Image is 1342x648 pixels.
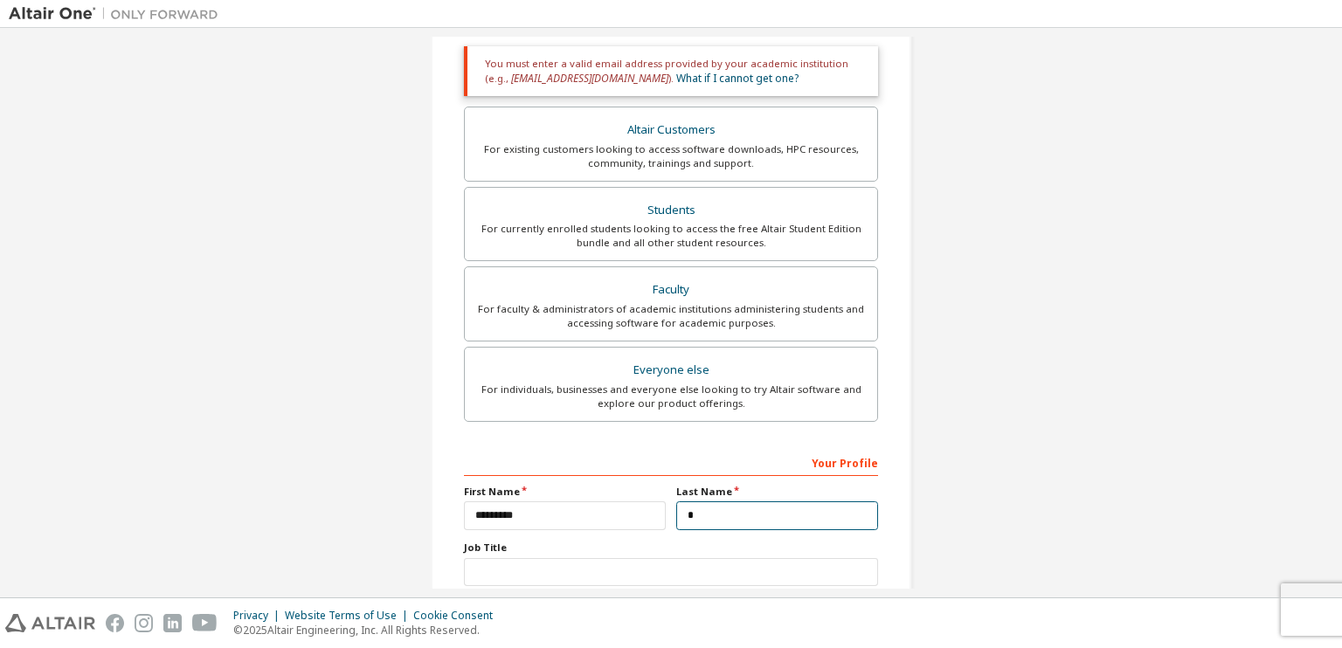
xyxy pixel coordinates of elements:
div: Students [475,198,867,223]
a: What if I cannot get one? [676,71,799,86]
img: facebook.svg [106,614,124,632]
div: Website Terms of Use [285,609,413,623]
label: First Name [464,485,666,499]
div: For currently enrolled students looking to access the free Altair Student Edition bundle and all ... [475,222,867,250]
label: Job Title [464,541,878,555]
div: For existing customers looking to access software downloads, HPC resources, community, trainings ... [475,142,867,170]
img: linkedin.svg [163,614,182,632]
div: Faculty [475,278,867,302]
div: For individuals, businesses and everyone else looking to try Altair software and explore our prod... [475,383,867,410]
img: Altair One [9,5,227,23]
img: youtube.svg [192,614,218,632]
p: © 2025 Altair Engineering, Inc. All Rights Reserved. [233,623,503,638]
div: Everyone else [475,358,867,383]
div: Privacy [233,609,285,623]
label: Last Name [676,485,878,499]
div: For faculty & administrators of academic institutions administering students and accessing softwa... [475,302,867,330]
img: instagram.svg [135,614,153,632]
div: Your Profile [464,448,878,476]
div: Altair Customers [475,118,867,142]
img: altair_logo.svg [5,614,95,632]
span: [EMAIL_ADDRESS][DOMAIN_NAME] [511,71,668,86]
div: Cookie Consent [413,609,503,623]
div: You must enter a valid email address provided by your academic institution (e.g., ). [464,46,878,96]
